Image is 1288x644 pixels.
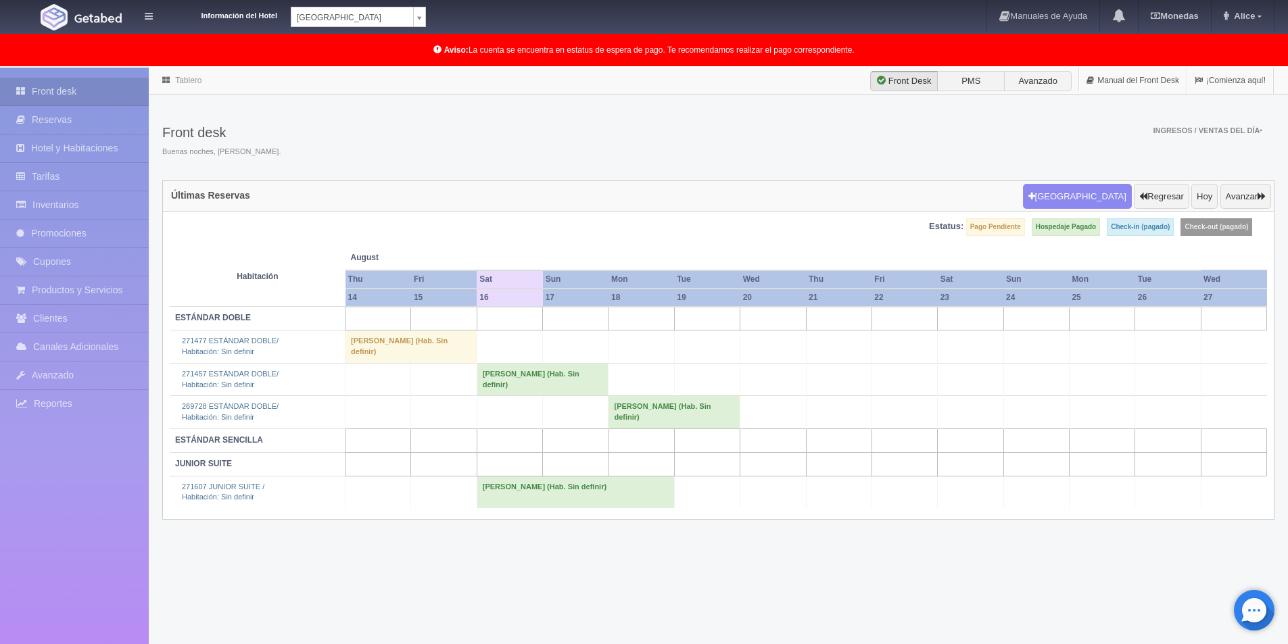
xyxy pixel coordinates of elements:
a: 271457 ESTÁNDAR DOBLE/Habitación: Sin definir [182,370,279,389]
th: 26 [1135,289,1201,307]
th: Sat [938,270,1003,289]
button: Hoy [1191,184,1218,209]
a: Manual del Front Desk [1079,68,1187,94]
th: Thu [345,270,411,289]
label: Estatus: [929,220,963,233]
span: [GEOGRAPHIC_DATA] [297,7,408,28]
a: 271477 ESTÁNDAR DOBLE/Habitación: Sin definir [182,337,279,355]
th: 17 [543,289,609,307]
label: Hospedaje Pagado [1032,218,1100,236]
th: 23 [938,289,1003,307]
b: Aviso: [444,45,469,55]
label: Check-out (pagado) [1180,218,1252,236]
th: 19 [674,289,740,307]
th: Tue [674,270,740,289]
th: Fri [872,270,937,289]
label: PMS [937,71,1005,91]
th: 14 [345,289,411,307]
b: ESTÁNDAR SENCILLA [175,435,263,445]
th: 27 [1201,289,1266,307]
a: ¡Comienza aquí! [1187,68,1273,94]
b: JUNIOR SUITE [175,459,232,468]
img: Getabed [74,13,122,23]
span: August [351,252,472,264]
label: Front Desk [870,71,938,91]
th: Thu [806,270,872,289]
button: [GEOGRAPHIC_DATA] [1023,184,1132,209]
td: [PERSON_NAME] (Hab. Sin definir) [477,363,609,395]
th: 25 [1069,289,1135,307]
b: ESTÁNDAR DOBLE [175,313,251,322]
th: Sun [543,270,609,289]
th: Mon [609,270,674,289]
td: [PERSON_NAME] (Hab. Sin definir) [609,396,740,428]
th: 22 [872,289,937,307]
h4: Últimas Reservas [171,191,250,201]
td: [PERSON_NAME] (Hab. Sin definir) [477,476,674,508]
button: Regresar [1134,184,1189,209]
th: Sun [1003,270,1069,289]
td: [PERSON_NAME] (Hab. Sin definir) [345,330,477,363]
th: 15 [411,289,477,307]
b: Monedas [1151,11,1198,21]
th: Tue [1135,270,1201,289]
dt: Información del Hotel [169,7,277,22]
th: Wed [1201,270,1266,289]
a: [GEOGRAPHIC_DATA] [291,7,426,27]
span: Ingresos / Ventas del día [1153,126,1262,134]
strong: Habitación [237,272,278,281]
th: Mon [1069,270,1135,289]
button: Avanzar [1220,184,1271,209]
th: 16 [477,289,542,307]
label: Pago Pendiente [966,218,1025,236]
a: 269728 ESTÁNDAR DOBLE/Habitación: Sin definir [182,402,279,421]
th: 18 [609,289,674,307]
label: Avanzado [1004,71,1072,91]
span: Buenas noches, [PERSON_NAME]. [162,147,281,157]
a: 271607 JUNIOR SUITE /Habitación: Sin definir [182,482,264,501]
th: 21 [806,289,872,307]
img: Getabed [41,4,68,30]
h3: Front desk [162,125,281,140]
th: Sat [477,270,542,289]
th: 24 [1003,289,1069,307]
th: Fri [411,270,477,289]
span: Alice [1231,11,1255,21]
th: Wed [740,270,806,289]
a: Tablero [175,76,201,85]
th: 20 [740,289,806,307]
label: Check-in (pagado) [1107,218,1174,236]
